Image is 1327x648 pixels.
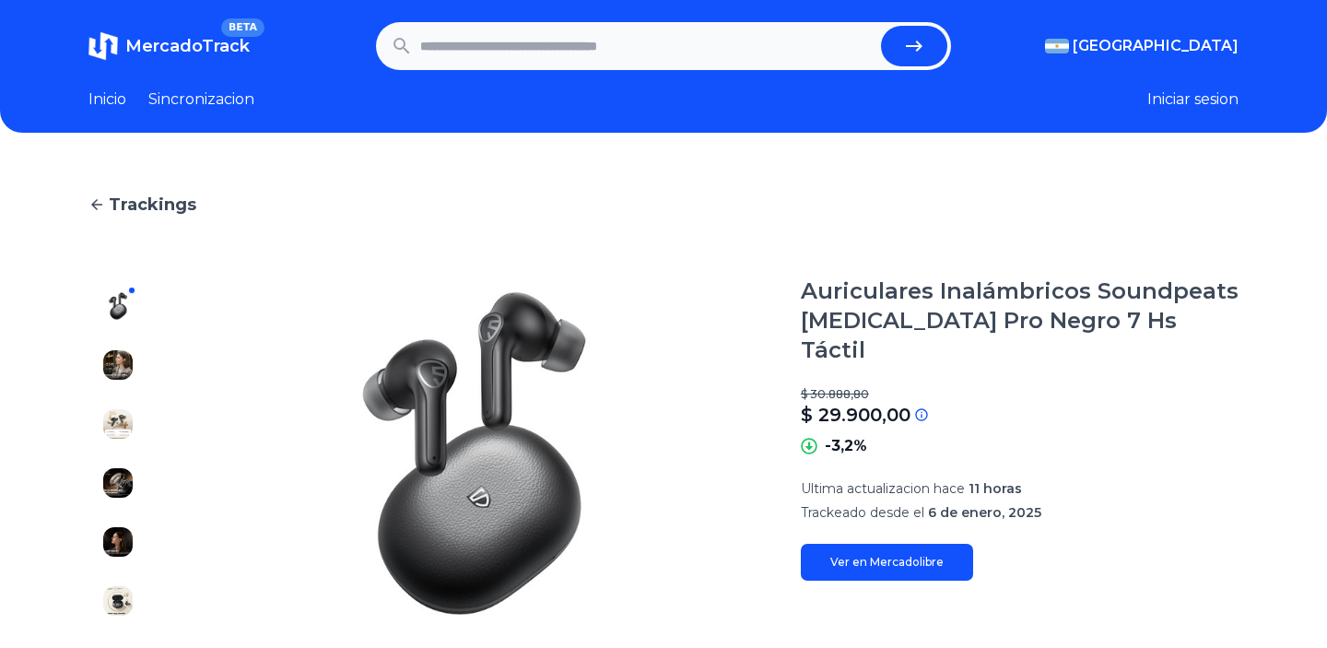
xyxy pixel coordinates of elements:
button: [GEOGRAPHIC_DATA] [1045,35,1239,57]
p: $ 29.900,00 [801,402,910,428]
img: Auriculares Inalámbricos Soundpeats T3 Pro Negro 7 Hs Táctil [184,277,764,630]
img: Auriculares Inalámbricos Soundpeats T3 Pro Negro 7 Hs Táctil [103,291,133,321]
span: Trackeado desde el [801,504,924,521]
h1: Auriculares Inalámbricos Soundpeats [MEDICAL_DATA] Pro Negro 7 Hs Táctil [801,277,1239,365]
span: BETA [221,18,264,37]
span: Trackings [109,192,196,218]
span: [GEOGRAPHIC_DATA] [1073,35,1239,57]
a: Sincronizacion [148,88,254,111]
a: Ver en Mercadolibre [801,544,973,581]
img: Auriculares Inalámbricos Soundpeats T3 Pro Negro 7 Hs Táctil [103,468,133,498]
span: MercadoTrack [125,36,250,56]
img: Argentina [1045,39,1069,53]
p: $ 30.888,80 [801,387,1239,402]
a: Inicio [88,88,126,111]
img: Auriculares Inalámbricos Soundpeats T3 Pro Negro 7 Hs Táctil [103,527,133,557]
button: Iniciar sesion [1147,88,1239,111]
img: Auriculares Inalámbricos Soundpeats T3 Pro Negro 7 Hs Táctil [103,586,133,616]
img: Auriculares Inalámbricos Soundpeats T3 Pro Negro 7 Hs Táctil [103,350,133,380]
span: Ultima actualizacion hace [801,480,965,497]
img: Auriculares Inalámbricos Soundpeats T3 Pro Negro 7 Hs Táctil [103,409,133,439]
span: 11 horas [969,480,1022,497]
a: MercadoTrackBETA [88,31,250,61]
span: 6 de enero, 2025 [928,504,1041,521]
p: -3,2% [825,435,867,457]
a: Trackings [88,192,1239,218]
img: MercadoTrack [88,31,118,61]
